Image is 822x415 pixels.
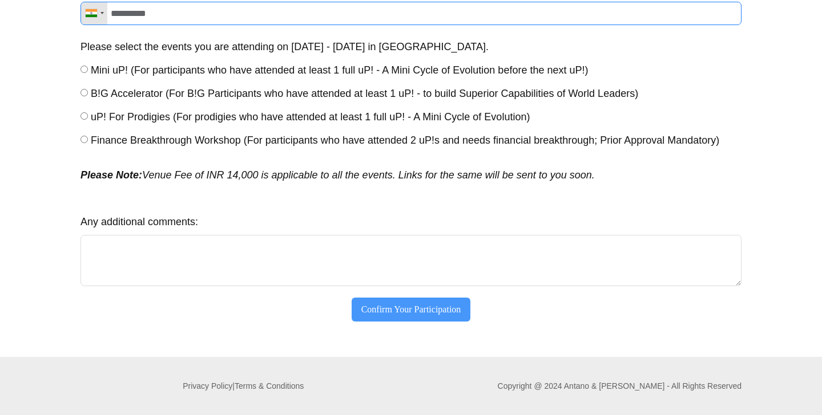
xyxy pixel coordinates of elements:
[80,36,489,57] label: Please select the events you are attending on 18th - 21st Sep 2025 in Chennai.
[80,378,406,394] p: |
[91,88,638,99] span: B!G Accelerator (For B!G Participants who have attended at least 1 uP! - to build Superior Capabi...
[80,211,198,232] label: Any additional comments:
[80,169,595,181] em: Venue Fee of INR 14,000 is applicable to all the events. Links for the same will be sent to you s...
[80,89,88,96] input: B!G Accelerator (For B!G Participants who have attended at least 1 uP! - to build Superior Capabi...
[80,169,142,181] strong: Please Note:
[91,64,588,76] span: Mini uP! (For participants who have attended at least 1 full uP! - A Mini Cycle of Evolution befo...
[91,135,719,146] span: Finance Breakthrough Workshop (For participants who have attended 2 uP!s and needs financial brea...
[80,136,88,143] input: Finance Breakthrough Workshop (For participants who have attended 2 uP!s and needs financial brea...
[80,66,88,73] input: Mini uP! (For participants who have attended at least 1 full uP! - A Mini Cycle of Evolution befo...
[80,235,742,286] textarea: Any additional comments:
[352,298,471,322] button: Confirm Your Participation
[91,111,530,123] span: uP! For Prodigies (For prodigies who have attended at least 1 full uP! - A Mini Cycle of Evolution)
[81,2,107,25] div: Telephone country code
[235,381,304,390] a: Terms & Conditions
[183,381,232,390] a: Privacy Policy
[80,112,88,120] input: uP! For Prodigies (For prodigies who have attended at least 1 full uP! - A Mini Cycle of Evolution)
[80,2,742,25] input: Phone/Mobile
[498,378,742,394] p: Copyright @ 2024 Antano & [PERSON_NAME] - All Rights Reserved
